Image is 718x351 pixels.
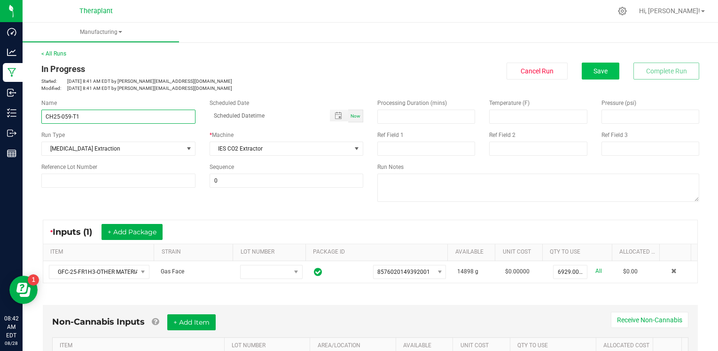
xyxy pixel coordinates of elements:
p: [DATE] 8:41 AM EDT by [PERSON_NAME][EMAIL_ADDRESS][DOMAIN_NAME] [41,85,363,92]
button: Receive Non-Cannabis [611,312,688,328]
span: Non-Cannabis Inputs [52,317,145,327]
span: $0.00000 [505,268,530,275]
span: Temperature (F) [489,100,530,106]
span: Name [41,100,57,106]
span: IES CO2 Extractor [210,142,351,155]
inline-svg: Dashboard [7,27,16,37]
p: [DATE] 8:41 AM EDT by [PERSON_NAME][EMAIL_ADDRESS][DOMAIN_NAME] [41,78,363,85]
span: Complete Run [646,67,687,75]
span: In Sync [314,266,322,278]
span: 14898 [457,268,474,275]
span: Now [351,113,360,119]
a: QTY TO USESortable [517,342,592,350]
button: Complete Run [633,63,699,80]
a: ITEMSortable [60,342,220,350]
a: Sortable [667,248,687,256]
a: Sortable [661,342,678,350]
span: Ref Field 1 [377,132,404,138]
iframe: Resource center [9,276,38,304]
span: Inputs (1) [53,227,101,237]
a: AREA/LOCATIONSortable [318,342,392,350]
div: In Progress [41,63,363,75]
a: Unit CostSortable [460,342,507,350]
a: AVAILABLESortable [455,248,492,256]
span: Run Type [41,131,65,139]
inline-svg: Manufacturing [7,68,16,77]
span: g [475,268,478,275]
a: < All Runs [41,50,66,57]
span: Cancel Run [521,67,554,75]
span: Save [593,67,608,75]
span: Ref Field 3 [601,132,628,138]
a: Add Non-Cannabis items that were also consumed in the run (e.g. gloves and packaging); Also add N... [152,317,159,327]
input: Scheduled Datetime [210,110,320,121]
a: AVAILABLESortable [403,342,449,350]
span: NO DATA FOUND [49,265,149,279]
a: Allocated CostSortable [619,248,656,256]
span: 8576020149392001 [377,269,430,275]
span: Modified: [41,85,67,92]
span: Sequence [210,164,234,170]
span: $0.00 [623,268,638,275]
a: PACKAGE IDSortable [313,248,444,256]
a: QTY TO USESortable [550,248,608,256]
span: Run Notes [377,164,404,170]
button: Cancel Run [507,63,568,80]
inline-svg: Inbound [7,88,16,97]
a: Allocated CostSortable [603,342,649,350]
button: Save [582,63,619,80]
span: Machine [212,132,234,138]
a: Manufacturing [23,23,179,42]
span: Gas Face [161,268,184,275]
span: [MEDICAL_DATA] Extraction [42,142,183,155]
span: Scheduled Date [210,100,249,106]
inline-svg: Inventory [7,108,16,118]
span: Reference Lot Number [41,164,97,170]
inline-svg: Reports [7,149,16,158]
span: Toggle popup [330,110,348,121]
span: Processing Duration (mins) [377,100,447,106]
span: Pressure (psi) [601,100,636,106]
span: Manufacturing [23,28,179,36]
a: LOT NUMBERSortable [241,248,302,256]
span: Hi, [PERSON_NAME]! [639,7,700,15]
a: All [595,265,602,278]
span: Theraplant [79,7,113,15]
span: GFC-25-FR1H3-OTHER MATERIAL LOT [49,265,137,279]
span: Ref Field 2 [489,132,515,138]
inline-svg: Outbound [7,128,16,138]
a: Unit CostSortable [503,248,539,256]
p: 08:42 AM EDT [4,314,18,340]
a: STRAINSortable [162,248,229,256]
p: 08/28 [4,340,18,347]
a: LOT NUMBERSortable [232,342,306,350]
inline-svg: Analytics [7,48,16,57]
span: Started: [41,78,67,85]
iframe: Resource center unread badge [28,274,39,286]
button: + Add Item [167,314,216,330]
button: + Add Package [101,224,163,240]
a: ITEMSortable [50,248,150,256]
div: Manage settings [617,7,628,16]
